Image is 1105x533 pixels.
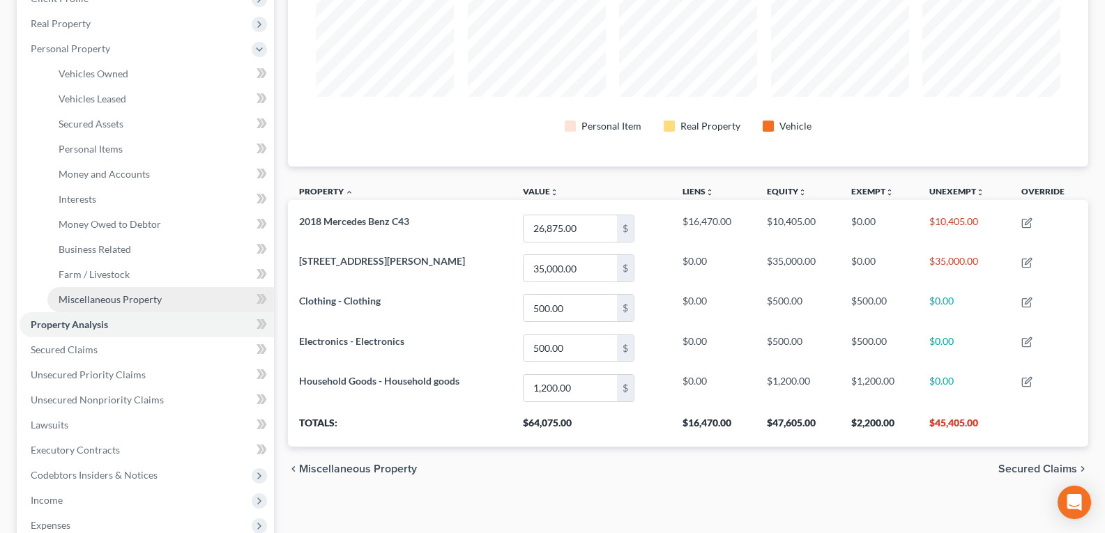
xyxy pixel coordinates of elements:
a: Lawsuits [20,412,274,438]
a: Unsecured Priority Claims [20,362,274,387]
span: Miscellaneous Property [299,463,417,474]
th: $45,405.00 [918,408,1010,447]
td: $16,470.00 [671,208,756,248]
th: Totals: [288,408,512,447]
i: unfold_more [976,188,984,196]
a: Unsecured Nonpriority Claims [20,387,274,412]
th: $47,605.00 [756,408,840,447]
i: unfold_more [706,188,714,196]
td: $500.00 [840,328,918,368]
span: Interests [59,193,96,205]
a: Secured Claims [20,337,274,362]
div: $ [617,215,634,242]
a: Vehicles Leased [47,86,274,111]
td: $500.00 [756,288,840,328]
td: $500.00 [840,288,918,328]
i: unfold_more [885,188,894,196]
td: $35,000.00 [756,249,840,288]
div: $ [617,375,634,401]
th: $64,075.00 [512,408,671,447]
a: Property expand_less [299,186,353,196]
span: Personal Property [31,43,110,54]
td: $0.00 [918,288,1010,328]
a: Exemptunfold_more [851,186,894,196]
button: Secured Claims chevron_right [998,463,1088,474]
i: expand_less [345,188,353,196]
td: $1,200.00 [756,368,840,408]
a: Executory Contracts [20,438,274,463]
span: 2018 Mercedes Benz C43 [299,215,409,227]
a: Miscellaneous Property [47,287,274,312]
input: 0.00 [524,375,617,401]
button: chevron_left Miscellaneous Property [288,463,417,474]
td: $1,200.00 [840,368,918,408]
a: Personal Items [47,137,274,162]
input: 0.00 [524,255,617,281]
div: Real Property [680,119,740,133]
th: Override [1010,178,1088,209]
div: $ [617,255,634,281]
a: Vehicles Owned [47,61,274,86]
input: 0.00 [524,335,617,362]
span: Executory Contracts [31,444,120,456]
div: Vehicle [779,119,811,133]
th: $16,470.00 [671,408,756,447]
span: Secured Claims [31,343,98,355]
a: Money and Accounts [47,162,274,187]
span: Real Property [31,17,91,29]
a: Valueunfold_more [523,186,558,196]
span: Expenses [31,519,70,531]
span: Codebtors Insiders & Notices [31,469,158,481]
span: Vehicles Owned [59,68,128,79]
span: Secured Claims [998,463,1077,474]
span: Income [31,494,63,506]
span: Electronics - Electronics [299,335,404,347]
span: Clothing - Clothing [299,295,381,307]
td: $0.00 [840,208,918,248]
span: Farm / Livestock [59,268,130,280]
i: unfold_more [798,188,807,196]
input: 0.00 [524,215,617,242]
a: Farm / Livestock [47,262,274,287]
div: Open Intercom Messenger [1058,486,1091,519]
a: Property Analysis [20,312,274,337]
td: $0.00 [671,249,756,288]
i: chevron_right [1077,463,1088,474]
a: Interests [47,187,274,212]
div: $ [617,335,634,362]
span: Unsecured Nonpriority Claims [31,394,164,405]
th: $2,200.00 [840,408,918,447]
span: Personal Items [59,143,123,155]
td: $0.00 [840,249,918,288]
span: Miscellaneous Property [59,293,162,305]
span: Money and Accounts [59,168,150,180]
span: [STREET_ADDRESS][PERSON_NAME] [299,255,465,267]
span: Secured Assets [59,118,123,130]
td: $0.00 [918,328,1010,368]
a: Liensunfold_more [683,186,714,196]
span: Unsecured Priority Claims [31,369,146,380]
span: Business Related [59,243,131,255]
input: 0.00 [524,295,617,321]
span: Money Owed to Debtor [59,218,161,230]
td: $500.00 [756,328,840,368]
a: Money Owed to Debtor [47,212,274,237]
i: chevron_left [288,463,299,474]
i: unfold_more [550,188,558,196]
div: $ [617,295,634,321]
a: Business Related [47,237,274,262]
div: Personal Item [581,119,641,133]
td: $10,405.00 [756,208,840,248]
span: Vehicles Leased [59,93,126,105]
td: $0.00 [671,328,756,368]
td: $0.00 [918,368,1010,408]
td: $35,000.00 [918,249,1010,288]
span: Lawsuits [31,419,68,431]
a: Equityunfold_more [767,186,807,196]
a: Secured Assets [47,111,274,137]
span: Property Analysis [31,318,108,330]
span: Household Goods - Household goods [299,375,459,387]
td: $10,405.00 [918,208,1010,248]
td: $0.00 [671,288,756,328]
td: $0.00 [671,368,756,408]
